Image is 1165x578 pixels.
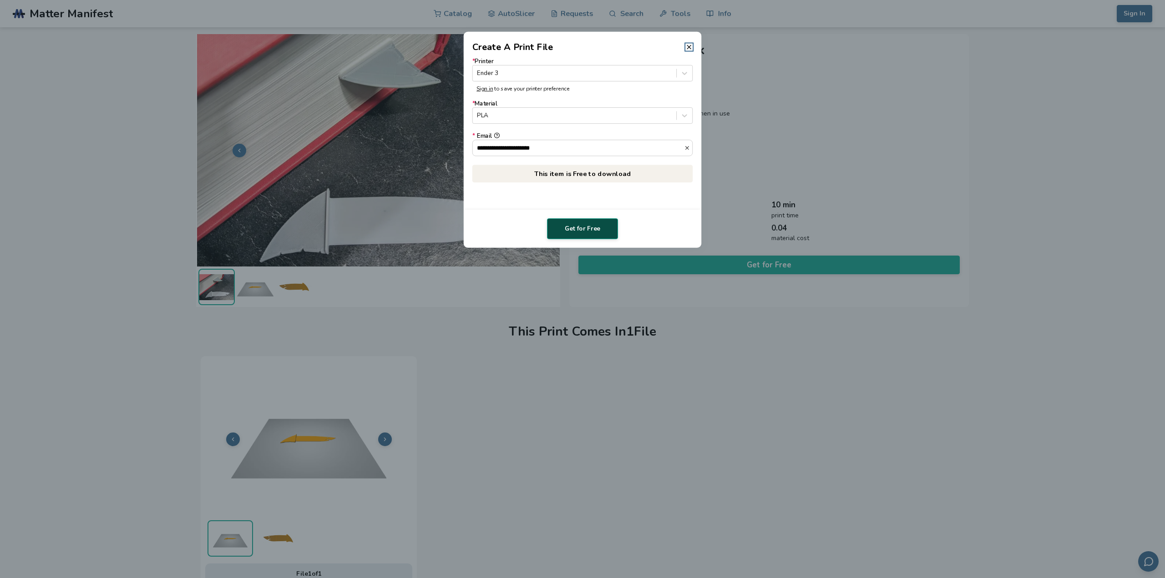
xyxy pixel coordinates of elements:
[476,85,689,92] p: to save your printer preference
[472,58,693,81] label: Printer
[477,112,479,119] input: *MaterialPLA
[684,145,692,151] button: *Email
[472,101,693,124] label: Material
[494,133,500,139] button: *Email
[473,140,684,156] input: *Email
[472,165,693,182] p: This item is Free to download
[472,40,553,54] h2: Create A Print File
[476,85,493,92] a: Sign in
[547,218,618,239] button: Get for Free
[472,133,693,140] div: Email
